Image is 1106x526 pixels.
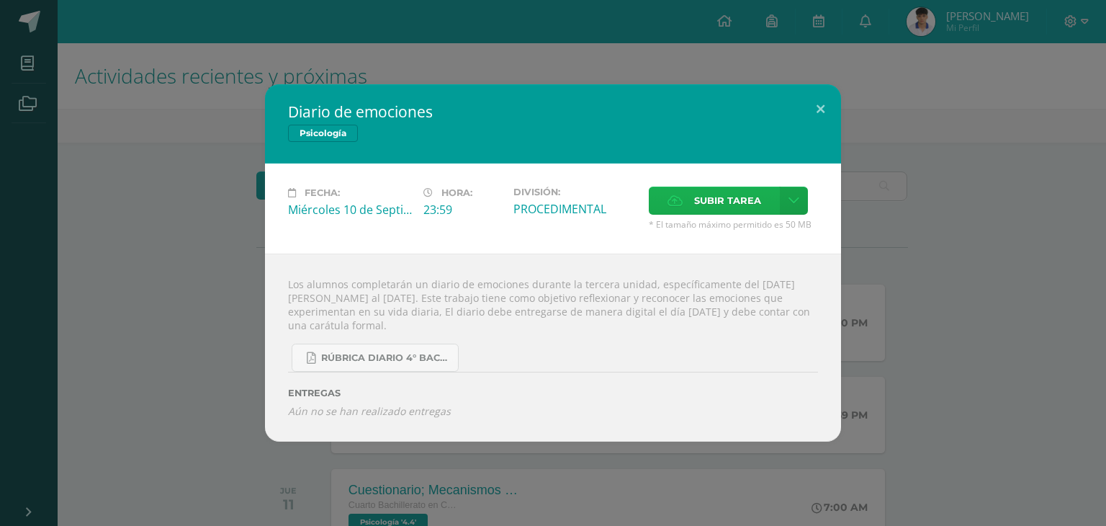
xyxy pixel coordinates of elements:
[513,201,637,217] div: PROCEDIMENTAL
[305,187,340,198] span: Fecha:
[423,202,502,218] div: 23:59
[265,254,841,441] div: Los alumnos completarán un diario de emociones durante la tercera unidad, específicamente del [DA...
[288,388,818,398] label: ENTREGAS
[288,102,818,122] h2: Diario de emociones
[292,344,459,372] a: RÚBRICA DIARIO 4° BACHI.pdf
[441,187,472,198] span: Hora:
[288,125,358,142] span: Psicología
[694,187,761,214] span: Subir tarea
[321,352,451,364] span: RÚBRICA DIARIO 4° BACHI.pdf
[288,404,818,418] i: Aún no se han realizado entregas
[288,202,412,218] div: Miércoles 10 de Septiembre
[800,84,841,133] button: Close (Esc)
[513,187,637,197] label: División:
[649,218,818,231] span: * El tamaño máximo permitido es 50 MB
